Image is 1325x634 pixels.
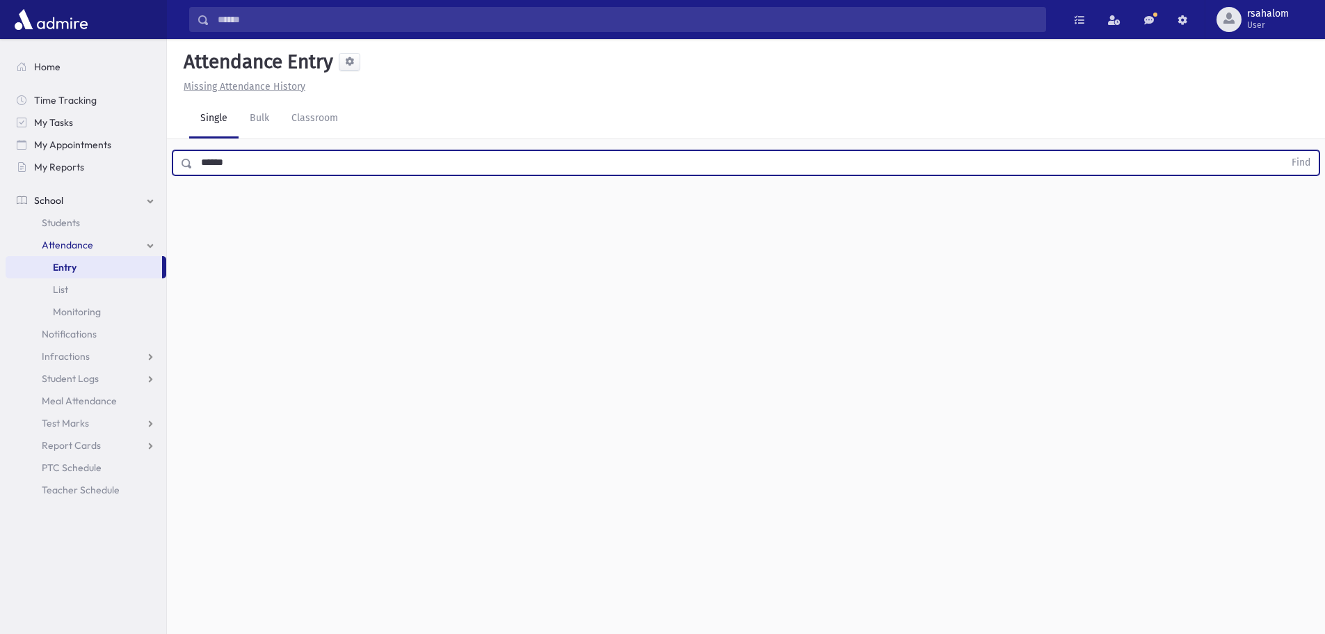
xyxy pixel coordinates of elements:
a: Time Tracking [6,89,166,111]
span: My Appointments [34,138,111,151]
a: Student Logs [6,367,166,390]
span: Attendance [42,239,93,251]
button: Find [1283,151,1319,175]
span: Monitoring [53,306,101,318]
span: School [34,194,63,207]
a: Missing Attendance History [178,81,305,93]
span: Students [42,216,80,229]
a: Single [189,100,239,138]
h5: Attendance Entry [178,50,333,74]
a: Home [6,56,166,78]
span: Time Tracking [34,94,97,106]
span: Report Cards [42,439,101,452]
a: School [6,189,166,212]
a: Students [6,212,166,234]
span: Entry [53,261,77,274]
a: Notifications [6,323,166,345]
span: rsahalom [1247,8,1289,19]
a: Attendance [6,234,166,256]
a: My Tasks [6,111,166,134]
a: Bulk [239,100,280,138]
span: User [1247,19,1289,31]
span: Student Logs [42,372,99,385]
span: My Tasks [34,116,73,129]
span: Test Marks [42,417,89,429]
a: Teacher Schedule [6,479,166,501]
a: List [6,278,166,301]
a: Meal Attendance [6,390,166,412]
a: Report Cards [6,434,166,457]
a: My Appointments [6,134,166,156]
span: Infractions [42,350,90,363]
span: List [53,283,68,296]
a: Entry [6,256,162,278]
a: PTC Schedule [6,457,166,479]
input: Search [209,7,1045,32]
span: Home [34,61,61,73]
u: Missing Attendance History [184,81,305,93]
img: AdmirePro [11,6,91,33]
a: Infractions [6,345,166,367]
span: Notifications [42,328,97,340]
a: Monitoring [6,301,166,323]
span: Teacher Schedule [42,484,120,496]
span: My Reports [34,161,84,173]
a: My Reports [6,156,166,178]
span: PTC Schedule [42,461,102,474]
a: Classroom [280,100,349,138]
a: Test Marks [6,412,166,434]
span: Meal Attendance [42,395,117,407]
